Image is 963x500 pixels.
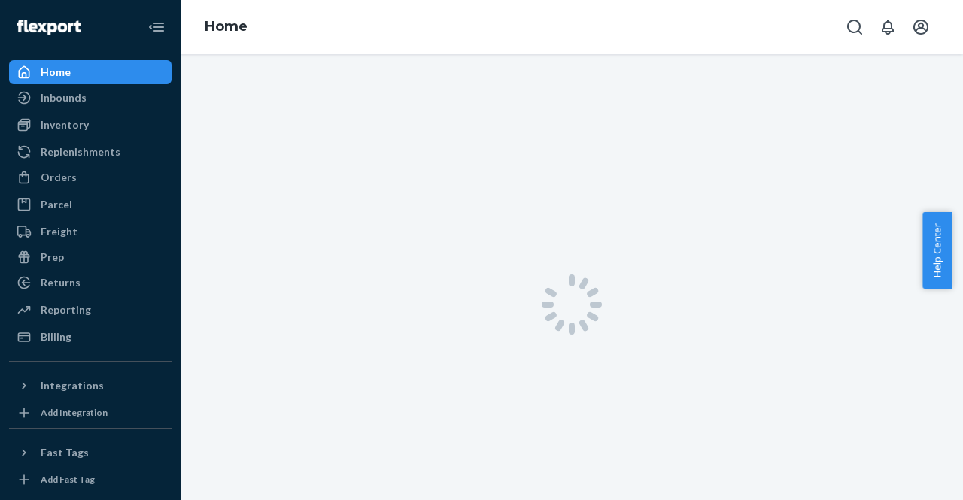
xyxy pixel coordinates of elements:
div: Parcel [41,197,72,212]
a: Parcel [9,192,172,217]
div: Returns [41,275,81,290]
div: Fast Tags [41,445,89,460]
a: Home [9,60,172,84]
div: Home [41,65,71,80]
button: Close Navigation [141,12,172,42]
a: Returns [9,271,172,295]
a: Freight [9,220,172,244]
div: Reporting [41,302,91,317]
a: Home [205,18,248,35]
div: Orders [41,170,77,185]
div: Billing [41,329,71,344]
div: Prep [41,250,64,265]
button: Integrations [9,374,172,398]
button: Open Search Box [840,12,870,42]
a: Billing [9,325,172,349]
div: Integrations [41,378,104,393]
a: Add Integration [9,404,172,422]
a: Inbounds [9,86,172,110]
a: Add Fast Tag [9,471,172,489]
a: Orders [9,165,172,189]
div: Inbounds [41,90,87,105]
button: Fast Tags [9,441,172,465]
img: Flexport logo [17,20,81,35]
button: Help Center [922,212,952,289]
div: Replenishments [41,144,120,159]
a: Prep [9,245,172,269]
a: Reporting [9,298,172,322]
a: Inventory [9,113,172,137]
button: Open notifications [873,12,903,42]
div: Add Integration [41,406,108,419]
div: Add Fast Tag [41,473,95,486]
div: Freight [41,224,77,239]
button: Open account menu [906,12,936,42]
div: Inventory [41,117,89,132]
a: Replenishments [9,140,172,164]
ol: breadcrumbs [193,5,260,49]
